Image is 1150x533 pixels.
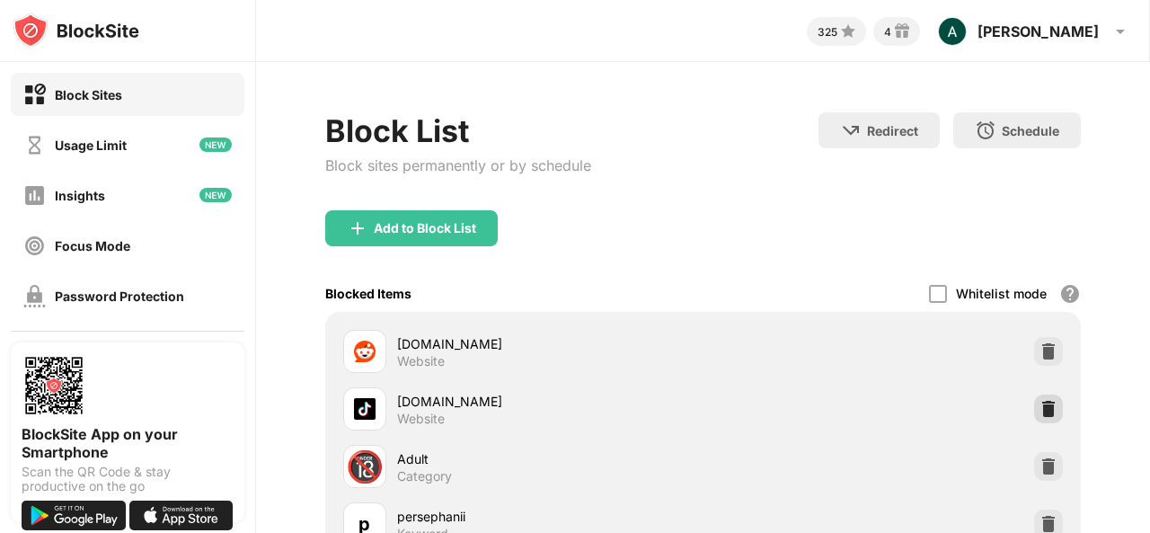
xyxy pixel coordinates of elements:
div: Blocked Items [325,286,411,301]
div: Website [397,411,445,427]
img: favicons [354,341,376,362]
div: 🔞 [346,449,384,485]
img: options-page-qr-code.png [22,353,86,418]
img: favicons [354,398,376,420]
div: Whitelist mode [956,286,1047,301]
div: Block Sites [55,87,122,102]
img: reward-small.svg [891,21,913,42]
div: Focus Mode [55,238,130,253]
div: Add to Block List [374,221,476,235]
img: insights-off.svg [23,184,46,207]
div: Scan the QR Code & stay productive on the go [22,465,234,493]
div: [PERSON_NAME] [977,22,1099,40]
div: Redirect [867,123,918,138]
div: persephanii [397,507,703,526]
img: get-it-on-google-play.svg [22,501,126,530]
div: Usage Limit [55,138,127,153]
div: 325 [818,25,837,39]
img: password-protection-off.svg [23,285,46,307]
img: ACg8ocJ1sGuFUBaJ4jx0aO2qNFx3W4pT1gHngiRx2T82_Q4e0zSj8Y8=s96-c [938,17,967,46]
img: time-usage-off.svg [23,134,46,156]
img: logo-blocksite.svg [13,13,139,49]
div: Insights [55,188,105,203]
div: Category [397,468,452,484]
div: 4 [884,25,891,39]
div: Block List [325,112,591,149]
div: [DOMAIN_NAME] [397,392,703,411]
div: Website [397,353,445,369]
div: Schedule [1002,123,1059,138]
div: BlockSite App on your Smartphone [22,425,234,461]
div: Password Protection [55,289,184,304]
img: new-icon.svg [199,138,232,152]
div: [DOMAIN_NAME] [397,334,703,353]
img: block-on.svg [23,84,46,106]
img: focus-off.svg [23,235,46,257]
img: new-icon.svg [199,188,232,202]
div: Block sites permanently or by schedule [325,156,591,174]
img: download-on-the-app-store.svg [129,501,234,530]
img: points-small.svg [837,21,859,42]
div: Adult [397,449,703,468]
